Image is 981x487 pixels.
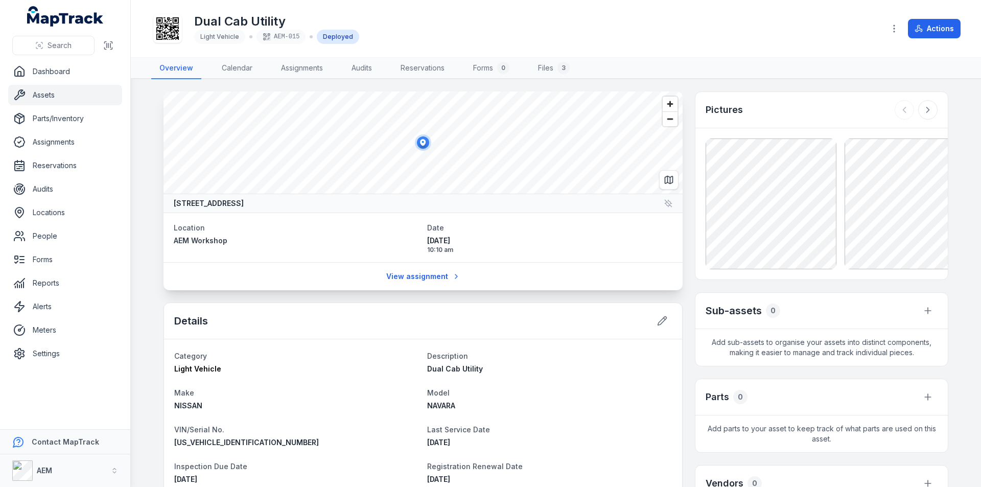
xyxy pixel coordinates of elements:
a: Locations [8,202,122,223]
a: Reservations [8,155,122,176]
a: Assignments [8,132,122,152]
h3: Pictures [706,103,743,117]
span: Model [427,388,450,397]
canvas: Map [163,91,683,194]
span: AEM Workshop [174,236,227,245]
a: Meters [8,320,122,340]
button: Actions [908,19,961,38]
time: 4/21/2026, 12:00:00 AM [427,475,450,483]
span: Light Vehicle [174,364,221,373]
span: VIN/Serial No. [174,425,224,434]
h2: Details [174,314,208,328]
button: Switch to Map View [659,170,679,190]
span: NISSAN [174,401,202,410]
span: [DATE] [174,475,197,483]
h1: Dual Cab Utility [194,13,359,30]
a: Forms0 [465,58,518,79]
a: Calendar [214,58,261,79]
span: Dual Cab Utility [427,364,483,373]
time: 10/7/2025, 10:10:50 AM [427,236,672,254]
span: [DATE] [427,475,450,483]
a: AEM Workshop [174,236,419,246]
a: Overview [151,58,201,79]
span: Make [174,388,194,397]
span: Add parts to your asset to keep track of what parts are used on this asset. [695,415,948,452]
h2: Sub-assets [706,304,762,318]
span: Location [174,223,205,232]
span: NAVARA [427,401,455,410]
span: Category [174,352,207,360]
span: Registration Renewal Date [427,462,523,471]
span: 10:10 am [427,246,672,254]
div: AEM-015 [256,30,306,44]
span: Search [48,40,72,51]
span: [US_VEHICLE_IDENTIFICATION_NUMBER] [174,438,319,447]
button: Zoom in [663,97,678,111]
a: Reservations [392,58,453,79]
a: MapTrack [27,6,104,27]
div: 0 [497,62,509,74]
span: Inspection Due Date [174,462,247,471]
span: [DATE] [427,236,672,246]
a: Alerts [8,296,122,317]
a: Audits [343,58,380,79]
div: 0 [733,390,748,404]
span: Light Vehicle [200,33,239,40]
span: Date [427,223,444,232]
a: Settings [8,343,122,364]
span: Last Service Date [427,425,490,434]
button: Search [12,36,95,55]
button: Zoom out [663,111,678,126]
div: Deployed [317,30,359,44]
strong: AEM [37,466,52,475]
time: 1/21/2030, 12:00:00 AM [174,475,197,483]
span: Description [427,352,468,360]
time: 6/10/2025, 12:00:00 AM [427,438,450,447]
span: Add sub-assets to organise your assets into distinct components, making it easier to manage and t... [695,329,948,366]
a: Audits [8,179,122,199]
a: Assignments [273,58,331,79]
strong: Contact MapTrack [32,437,99,446]
a: Dashboard [8,61,122,82]
a: Files3 [530,58,578,79]
a: View assignment [380,267,467,286]
a: People [8,226,122,246]
span: [DATE] [427,438,450,447]
div: 3 [557,62,570,74]
strong: [STREET_ADDRESS] [174,198,244,208]
a: Assets [8,85,122,105]
a: Parts/Inventory [8,108,122,129]
h3: Parts [706,390,729,404]
a: Reports [8,273,122,293]
div: 0 [766,304,780,318]
a: Forms [8,249,122,270]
